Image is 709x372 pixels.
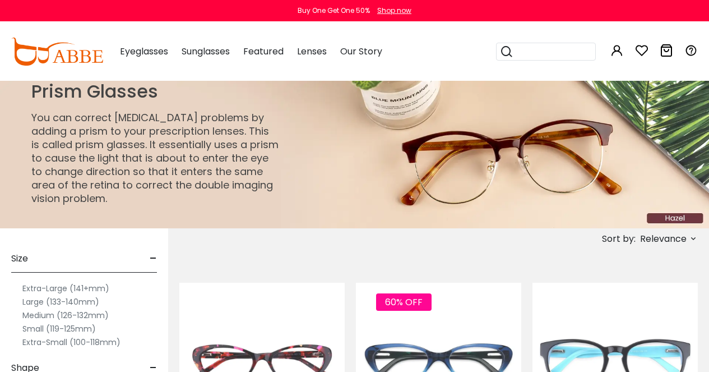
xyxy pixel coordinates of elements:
[243,45,284,58] span: Featured
[297,45,327,58] span: Lenses
[372,6,411,15] a: Shop now
[11,245,28,272] span: Size
[120,45,168,58] span: Eyeglasses
[22,295,99,309] label: Large (133-140mm)
[340,45,382,58] span: Our Story
[602,232,636,245] span: Sort by:
[182,45,230,58] span: Sunglasses
[22,282,109,295] label: Extra-Large (141+mm)
[11,38,103,66] img: abbeglasses.com
[377,6,411,16] div: Shop now
[22,322,96,336] label: Small (119-125mm)
[298,6,370,16] div: Buy One Get One 50%
[31,81,279,102] h1: Prism Glasses
[640,229,687,249] span: Relevance
[150,245,157,272] span: -
[376,293,432,311] span: 60% OFF
[22,309,109,322] label: Medium (126-132mm)
[31,111,279,205] p: You can correct [MEDICAL_DATA] problems by adding a prism to your prescription lenses. This is ca...
[22,336,121,349] label: Extra-Small (100-118mm)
